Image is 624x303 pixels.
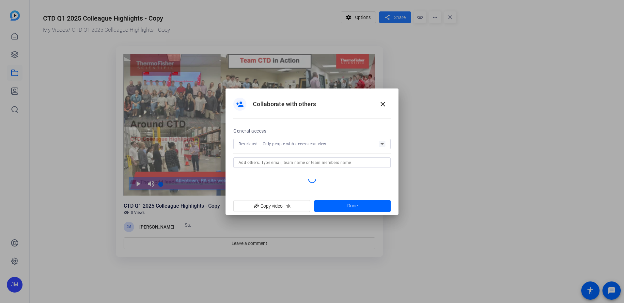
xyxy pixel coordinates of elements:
[239,200,305,212] span: Copy video link
[233,127,266,135] h2: General access
[347,202,358,209] span: Done
[236,100,244,108] mat-icon: person_add
[379,100,387,108] mat-icon: close
[314,200,391,212] button: Done
[233,200,310,212] button: Copy video link
[239,142,326,146] span: Restricted – Only people with access can view
[251,201,262,212] mat-icon: add_link
[239,159,385,167] input: Add others: Type email, team name or team members name
[253,100,316,108] h1: Collaborate with others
